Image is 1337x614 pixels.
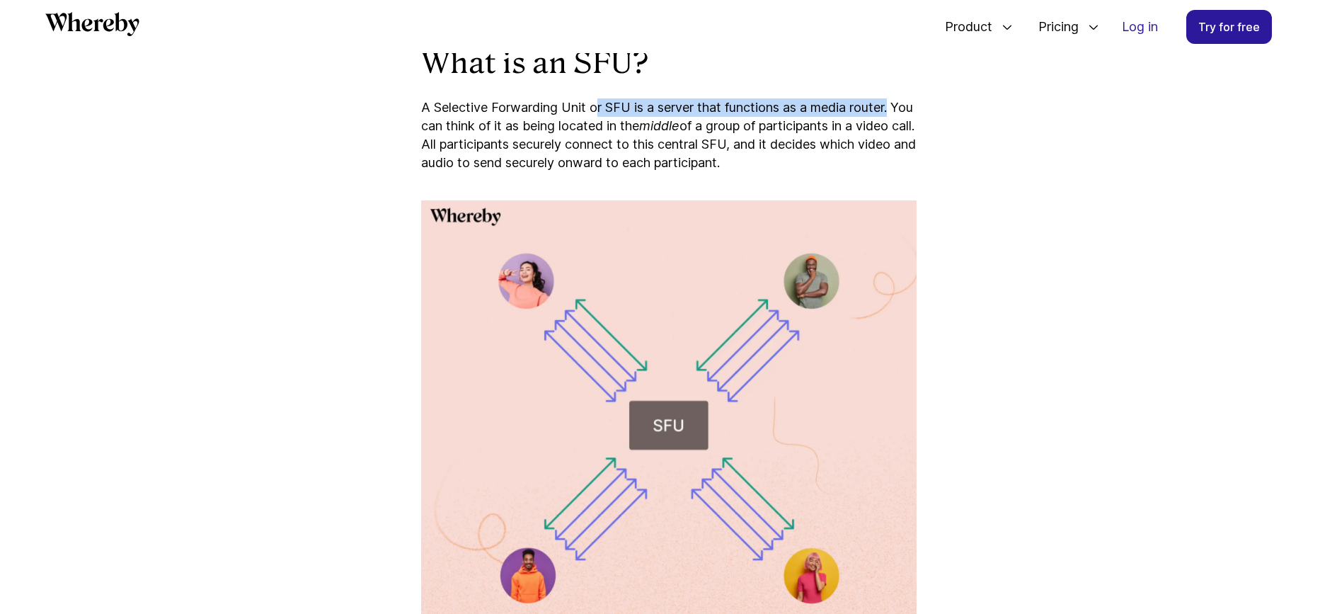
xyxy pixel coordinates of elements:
a: Try for free [1186,10,1272,44]
a: Whereby [45,12,139,41]
h2: What is an SFU? [421,45,917,81]
i: middle [639,118,679,133]
p: A Selective Forwarding Unit or SFU is a server that functions as a media router. You can think of... [421,98,917,172]
svg: Whereby [45,12,139,36]
span: Pricing [1024,4,1082,50]
a: Log in [1111,11,1169,43]
span: Product [931,4,996,50]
